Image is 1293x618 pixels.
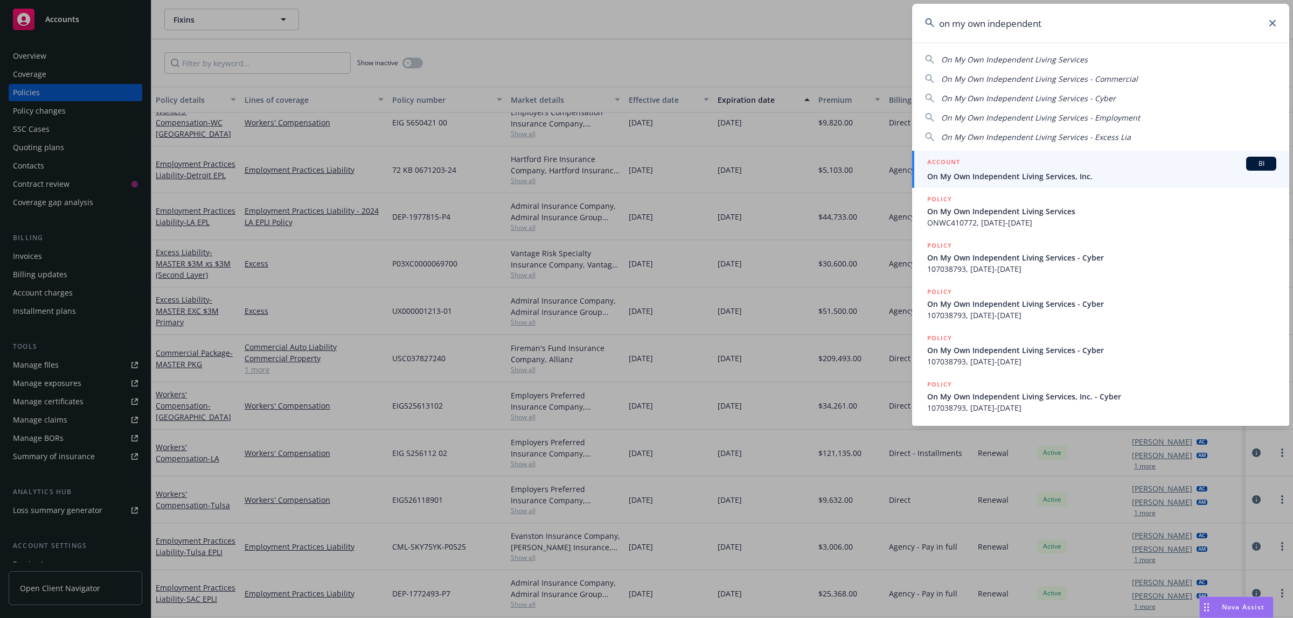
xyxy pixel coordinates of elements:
button: Nova Assist [1199,596,1274,618]
h5: POLICY [927,194,952,205]
h5: POLICY [927,379,952,390]
span: On My Own Independent Living Services - Excess Lia [941,132,1131,142]
span: 107038793, [DATE]-[DATE] [927,263,1276,275]
span: Nova Assist [1222,602,1264,612]
h5: ACCOUNT [927,157,960,170]
span: On My Own Independent Living Services - Commercial [941,74,1138,84]
input: Search... [912,4,1289,43]
a: ACCOUNTBIOn My Own Independent Living Services, Inc. [912,151,1289,188]
span: 107038793, [DATE]-[DATE] [927,310,1276,321]
a: POLICYOn My Own Independent Living Services, Inc. - Cyber107038793, [DATE]-[DATE] [912,373,1289,419]
a: POLICYOn My Own Independent Living ServicesONWC410772, [DATE]-[DATE] [912,188,1289,234]
span: On My Own Independent Living Services, Inc. - Cyber [927,391,1276,402]
div: Drag to move [1200,597,1213,617]
span: On My Own Independent Living Services - Cyber [927,252,1276,263]
a: POLICYOn My Own Independent Living Services - Cyber107038793, [DATE]-[DATE] [912,280,1289,327]
span: On My Own Independent Living Services, Inc. [927,171,1276,182]
span: On My Own Independent Living Services [941,54,1088,65]
a: POLICYOn My Own Independent Living Services - Cyber107038793, [DATE]-[DATE] [912,234,1289,280]
span: On My Own Independent Living Services - Cyber [941,93,1116,103]
span: 107038793, [DATE]-[DATE] [927,402,1276,413]
a: POLICYOn My Own Independent Living Services - Cyber107038793, [DATE]-[DATE] [912,327,1289,373]
span: ONWC410772, [DATE]-[DATE] [927,217,1276,228]
h5: POLICY [927,333,952,343]
span: On My Own Independent Living Services - Employment [941,113,1140,123]
span: BI [1250,159,1272,168]
span: On My Own Independent Living Services - Cyber [927,345,1276,356]
span: 107038793, [DATE]-[DATE] [927,356,1276,367]
span: On My Own Independent Living Services [927,206,1276,217]
span: On My Own Independent Living Services - Cyber [927,298,1276,310]
h5: POLICY [927,286,952,297]
h5: POLICY [927,240,952,251]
